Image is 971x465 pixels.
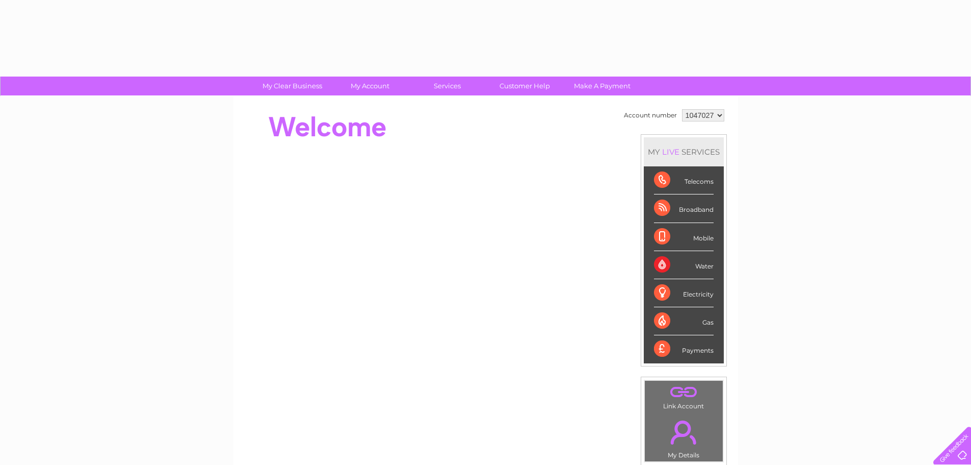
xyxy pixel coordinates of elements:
[328,77,412,95] a: My Account
[405,77,489,95] a: Services
[654,251,714,279] div: Water
[654,194,714,223] div: Broadband
[654,335,714,363] div: Payments
[660,147,681,157] div: LIVE
[644,380,723,412] td: Link Account
[250,77,334,95] a: My Clear Business
[647,383,720,401] a: .
[654,279,714,307] div: Electricity
[560,77,644,95] a: Make A Payment
[621,107,679,124] td: Account number
[647,414,720,450] a: .
[483,77,567,95] a: Customer Help
[644,412,723,462] td: My Details
[654,223,714,251] div: Mobile
[654,166,714,194] div: Telecoms
[654,307,714,335] div: Gas
[644,137,724,166] div: MY SERVICES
